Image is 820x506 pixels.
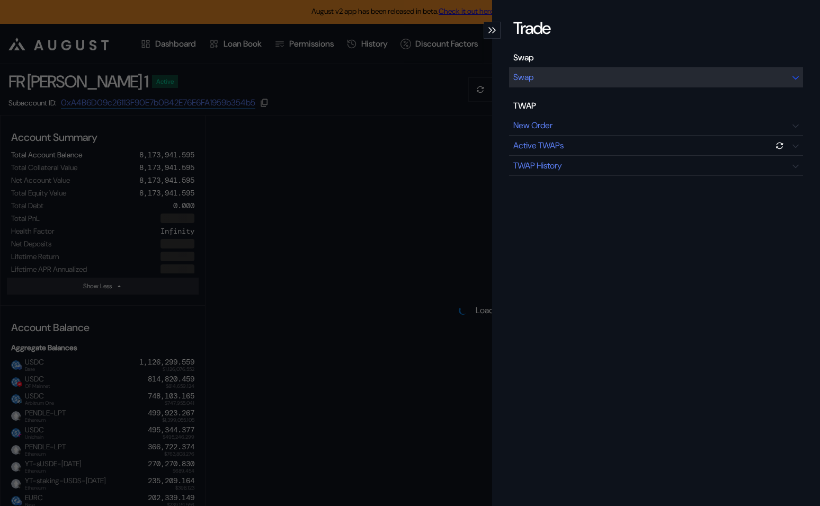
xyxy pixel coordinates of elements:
[513,17,550,39] div: Trade
[513,140,564,151] div: Active TWAPs
[513,120,552,131] div: New Order
[513,72,533,83] div: Swap
[513,52,534,63] div: Swap
[513,100,536,111] div: TWAP
[513,160,562,171] div: TWAP History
